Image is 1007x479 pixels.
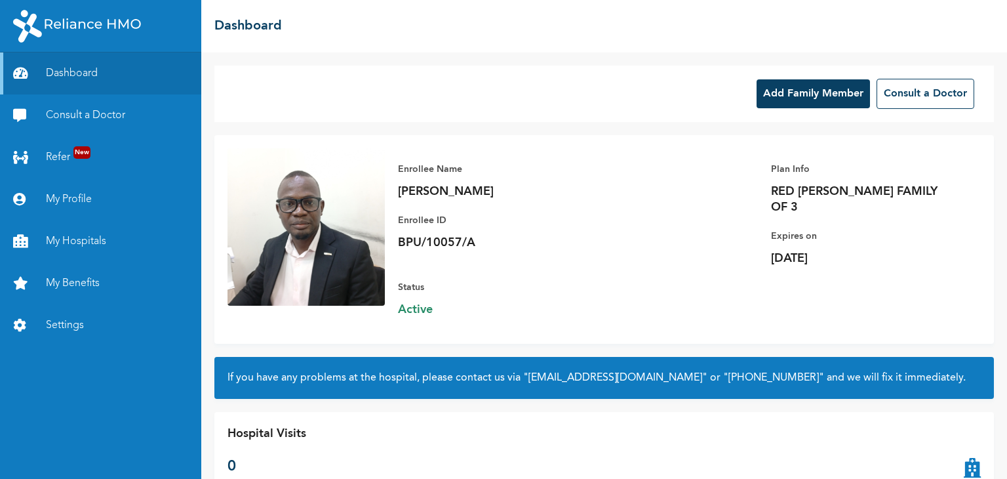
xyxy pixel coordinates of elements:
p: RED [PERSON_NAME] FAMILY OF 3 [771,184,955,215]
p: 0 [227,456,306,478]
p: BPU/10057/A [398,235,582,251]
button: Add Family Member [757,79,870,108]
h2: Dashboard [214,16,282,36]
img: RelianceHMO's Logo [13,10,141,43]
p: [DATE] [771,251,955,266]
h2: If you have any problems at the hospital, please contact us via or and we will fix it immediately. [227,370,981,386]
p: [PERSON_NAME] [398,184,582,199]
span: New [73,146,90,159]
p: Expires on [771,228,955,244]
span: Active [398,302,582,318]
a: "[PHONE_NUMBER]" [723,373,824,383]
p: Enrollee Name [398,161,582,177]
p: Plan Info [771,161,955,177]
p: Hospital Visits [227,425,306,443]
button: Consult a Doctor [877,79,974,109]
img: Enrollee [227,148,385,306]
p: Enrollee ID [398,213,582,228]
p: Status [398,280,582,295]
a: "[EMAIL_ADDRESS][DOMAIN_NAME]" [523,373,707,383]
